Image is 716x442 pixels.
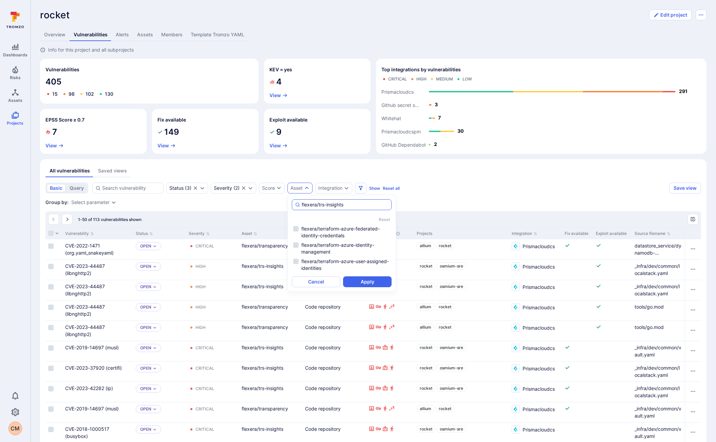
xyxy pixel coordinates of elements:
[269,116,307,123] h2: Exploit available
[420,263,432,269] span: rocket
[169,185,184,191] div: Status
[186,300,239,320] div: Cell for Severity
[48,325,54,330] span: Select row
[3,52,27,57] span: Dashboards
[62,239,133,259] div: Cell for Vulnerability
[440,284,463,289] span: osmium-sre
[50,167,90,174] div: All vulnerabilities
[71,200,110,205] div: Select parameter
[164,127,179,137] span: 149
[269,93,288,98] button: View
[439,243,451,248] span: rocket
[632,260,685,280] div: Cell for Source filename
[62,341,133,361] div: Cell for Vulnerability
[687,345,698,356] button: Row actions menu
[687,243,698,254] button: Row actions menu
[440,345,463,350] span: osmium-sre
[366,300,414,320] div: Cell for Asset context
[434,141,437,147] text: 2
[679,88,687,94] text: 291
[593,260,632,280] div: Cell for Exploit available
[276,76,282,87] span: 4
[269,143,288,148] a: View
[292,276,340,287] button: Cancel
[140,406,151,412] button: Open
[153,285,157,289] button: Expand dropdown
[376,59,706,154] div: Top integrations by vulnerabilities
[437,425,466,432] a: osmium-sre
[302,321,366,341] div: Cell for Asset Type
[40,59,259,104] div: Vulnerabilities
[439,304,451,309] span: rocket
[381,129,421,134] text: Prismacloudcspm
[593,321,632,341] div: Cell for Exploit available
[45,143,64,148] a: View
[635,242,682,256] div: datastore_service/dynamodb-local/Dockerfile
[133,321,186,341] div: Cell for Status
[414,300,509,320] div: Cell for Projects
[186,280,239,300] div: Cell for Severity
[381,66,461,73] span: Top integrations by vulnerabilities
[153,366,157,370] button: Expand dropdown
[687,386,698,397] button: Row actions menu
[45,116,84,123] h2: EPSS Score ≥ 0.7
[436,76,453,82] div: Medium
[48,231,54,236] span: Select all rows
[239,260,302,280] div: Cell for Asset
[153,346,157,350] button: Expand dropdown
[381,85,701,148] svg: Top integrations by vulnerabilities bar
[45,239,62,259] div: Cell for selection
[509,239,562,259] div: Cell for Integration
[685,280,701,300] div: Cell for
[186,321,239,341] div: Cell for Severity
[685,260,701,280] div: Cell for
[45,260,62,280] div: Cell for selection
[140,366,151,371] p: Open
[195,305,206,310] div: High
[414,260,509,280] div: Cell for Projects
[523,324,555,331] span: Prismacloudcs
[593,239,632,259] div: Cell for Exploit available
[69,91,75,97] a: 98
[420,325,431,330] span: allium
[242,231,257,236] button: Sort by Asset
[112,29,133,41] a: Alerts
[193,185,198,191] button: Clear selection
[687,305,698,315] button: Row actions menu
[133,280,186,300] div: Cell for Status
[305,303,363,310] div: Code repository
[239,239,302,259] div: Cell for Asset
[133,29,157,41] a: Assets
[153,326,157,330] button: Expand dropdown
[195,325,206,330] div: High
[140,284,151,290] button: Open
[186,260,239,280] div: Cell for Severity
[65,426,109,439] a: CVE-2018-1000517 (busybox)
[45,165,701,177] div: assets tabs
[40,9,70,21] span: rocket
[98,167,127,174] div: Saved views
[195,243,214,249] div: Critical
[153,427,157,431] button: Expand dropdown
[195,264,206,269] div: High
[562,300,593,320] div: Cell for Fix available
[214,185,232,191] div: Severity
[65,345,119,350] a: CVE-2019-14697 (musl)
[649,10,692,20] button: Edit project
[318,185,342,191] button: Integration
[62,280,133,300] div: Cell for Vulnerability
[635,324,682,331] div: tools/go.mod
[687,214,698,225] div: Manage columns
[509,321,562,341] div: Cell for Integration
[48,264,54,269] span: Select row
[635,231,671,236] button: Sort by Source filename
[8,422,22,435] div: Charlie McGowan-Smyth
[687,366,698,376] button: Row actions menu
[381,115,401,121] text: Whitehat
[417,405,434,412] a: allium
[140,325,151,330] button: Open
[62,321,133,341] div: Cell for Vulnerability
[436,242,454,249] a: rocket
